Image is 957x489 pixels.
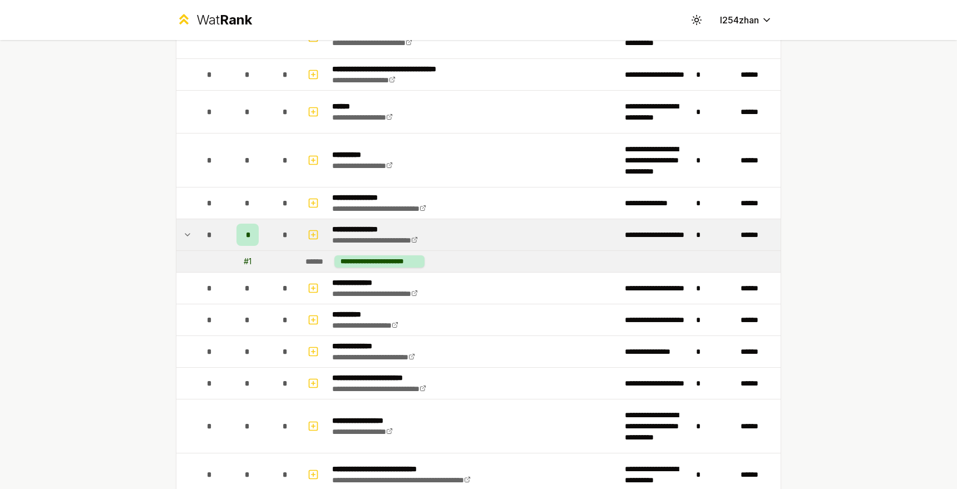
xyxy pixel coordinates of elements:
a: WatRank [176,11,252,29]
div: Wat [196,11,252,29]
button: l254zhan [711,10,781,30]
div: # 1 [244,256,251,267]
span: l254zhan [720,13,759,27]
span: Rank [220,12,252,28]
